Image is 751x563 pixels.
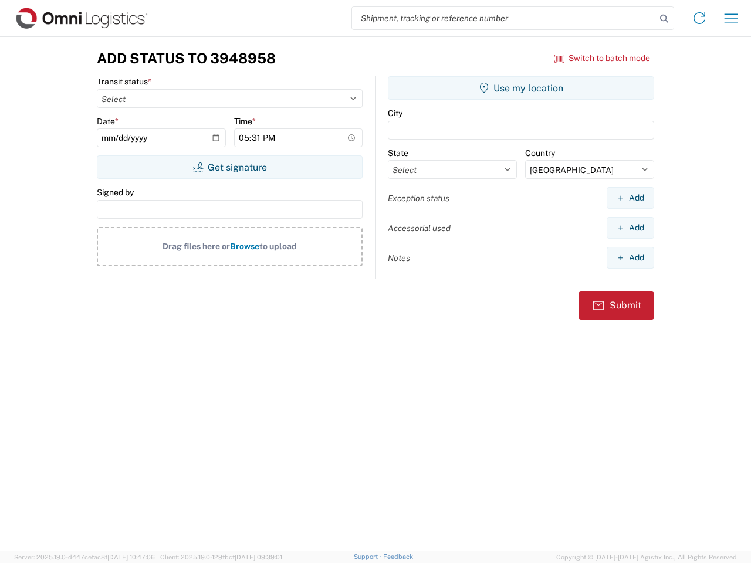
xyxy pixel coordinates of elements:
button: Add [607,247,654,269]
h3: Add Status to 3948958 [97,50,276,67]
span: [DATE] 09:39:01 [235,554,282,561]
button: Use my location [388,76,654,100]
label: Exception status [388,193,449,204]
span: to upload [259,242,297,251]
button: Add [607,217,654,239]
a: Feedback [383,553,413,560]
span: Client: 2025.19.0-129fbcf [160,554,282,561]
span: Browse [230,242,259,251]
button: Submit [579,291,654,320]
span: Server: 2025.19.0-d447cefac8f [14,554,155,561]
label: Country [525,148,555,158]
span: [DATE] 10:47:06 [107,554,155,561]
button: Get signature [97,155,363,179]
span: Drag files here or [163,242,230,251]
label: City [388,108,402,118]
label: Date [97,116,119,127]
label: Notes [388,253,410,263]
input: Shipment, tracking or reference number [352,7,656,29]
button: Switch to batch mode [554,49,650,68]
span: Copyright © [DATE]-[DATE] Agistix Inc., All Rights Reserved [556,552,737,562]
label: Accessorial used [388,223,451,233]
label: Signed by [97,187,134,198]
label: State [388,148,408,158]
a: Support [354,553,383,560]
label: Time [234,116,256,127]
button: Add [607,187,654,209]
label: Transit status [97,76,151,87]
